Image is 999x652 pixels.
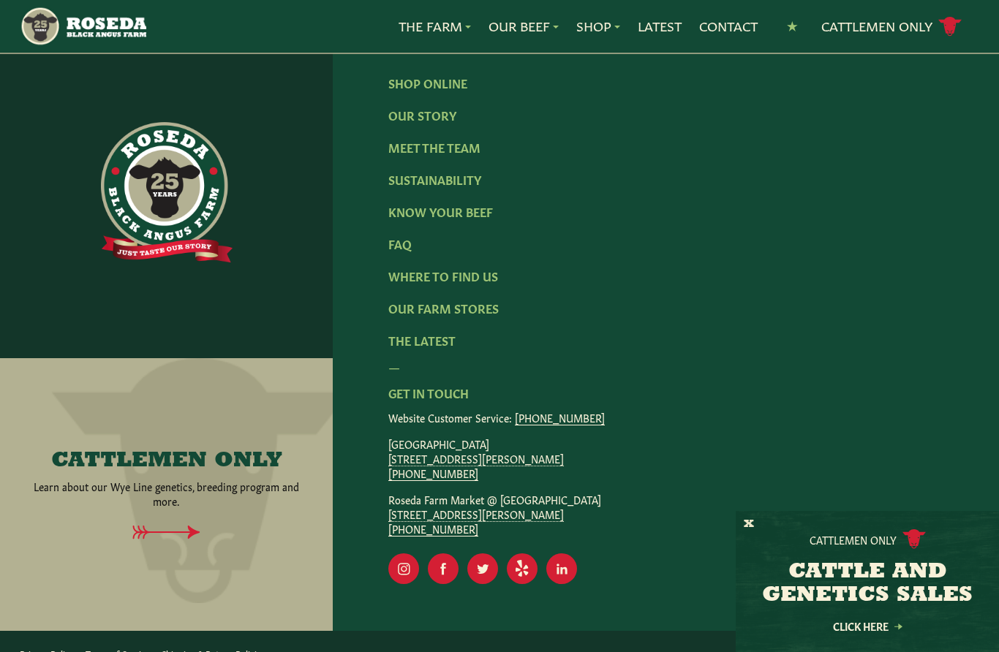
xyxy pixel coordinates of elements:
[388,107,456,123] a: Our Story
[802,621,933,631] a: Click Here
[101,122,233,262] img: https://roseda.com/wp-content/uploads/2021/06/roseda-25-full@2x.png
[810,532,897,547] p: Cattlemen Only
[821,14,962,39] a: Cattlemen Only
[399,17,471,36] a: The Farm
[546,553,577,584] a: Visit Our LinkedIn Page
[28,450,305,508] a: CATTLEMEN ONLY Learn about our Wye Line genetics, breeding program and more.
[388,436,943,480] p: [GEOGRAPHIC_DATA]
[388,235,412,251] a: FAQ
[388,300,499,316] a: Our Farm Stores
[51,450,282,473] h4: CATTLEMEN ONLY
[428,553,459,584] a: Visit Our Facebook Page
[388,171,481,187] a: Sustainability
[388,492,943,536] p: Roseda Farm Market @ [GEOGRAPHIC_DATA]
[388,268,498,284] a: Where To Find Us
[489,17,559,36] a: Our Beef
[699,17,758,36] a: Contact
[388,139,480,155] a: Meet The Team
[388,357,943,375] div: —
[388,410,943,425] p: Website Customer Service:
[388,332,456,348] a: The Latest
[744,517,754,532] button: X
[388,203,493,219] a: Know Your Beef
[28,479,305,508] p: Learn about our Wye Line genetics, breeding program and more.
[754,561,981,607] h3: CATTLE AND GENETICS SALES
[467,553,498,584] a: Visit Our Twitter Page
[388,553,419,584] a: Visit Our Instagram Page
[638,17,682,36] a: Latest
[576,17,620,36] a: Shop
[507,553,538,584] a: Visit Our Yelp Page
[388,75,467,91] a: Shop Online
[20,6,146,47] img: https://roseda.com/wp-content/uploads/2021/05/roseda-25-header.png
[902,529,926,549] img: cattle-icon.svg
